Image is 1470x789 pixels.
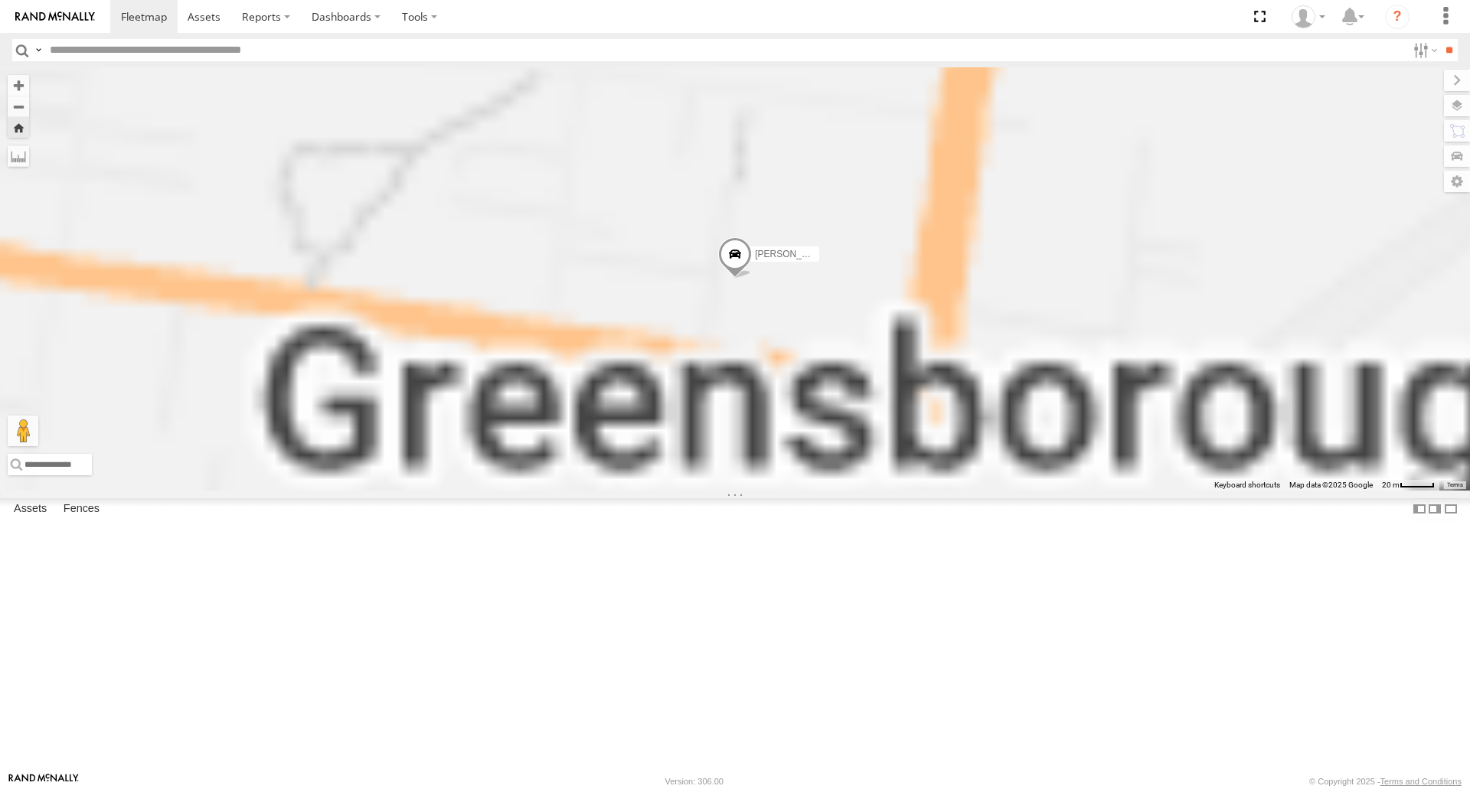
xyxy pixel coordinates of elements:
label: Measure [8,145,29,167]
button: Zoom out [8,96,29,117]
span: Map data ©2025 Google [1289,481,1373,489]
div: Joanne Swift [1286,5,1331,28]
label: Assets [6,499,54,520]
a: Visit our Website [8,774,79,789]
label: Dock Summary Table to the Right [1427,498,1442,520]
span: 20 m [1382,481,1400,489]
button: Zoom in [8,75,29,96]
a: Terms and Conditions [1380,777,1462,786]
label: Search Filter Options [1407,39,1440,61]
div: Version: 306.00 [665,777,724,786]
button: Drag Pegman onto the map to open Street View [8,416,38,446]
label: Fences [56,499,107,520]
label: Dock Summary Table to the Left [1412,498,1427,520]
span: [PERSON_NAME] [755,249,831,260]
button: Keyboard shortcuts [1214,480,1280,491]
label: Hide Summary Table [1443,498,1459,520]
button: Map Scale: 20 m per 42 pixels [1377,480,1439,491]
a: Terms (opens in new tab) [1447,481,1463,487]
div: © Copyright 2025 - [1309,777,1462,786]
label: Map Settings [1444,171,1470,192]
label: Search Query [32,39,44,61]
i: ? [1385,5,1410,29]
img: rand-logo.svg [15,11,95,22]
button: Zoom Home [8,117,29,138]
